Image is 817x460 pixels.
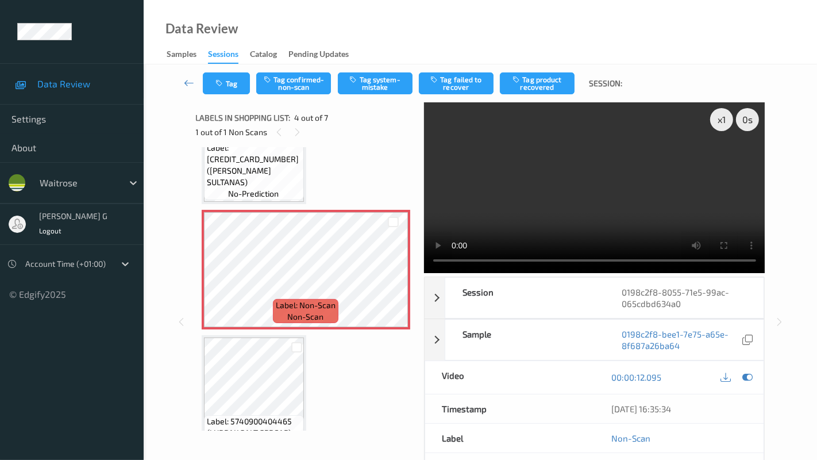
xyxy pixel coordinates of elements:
div: Data Review [165,23,238,34]
div: Session0198c2f8-8055-71e5-99ac-065cdbd634a0 [425,277,765,319]
span: Session: [589,78,622,89]
button: Tag system-mistake [338,72,413,94]
div: Samples [167,48,196,63]
div: Sample0198c2f8-bee1-7e75-a65e-8f687a26ba64 [425,319,765,361]
span: non-scan [288,311,324,323]
span: no-prediction [229,188,279,200]
a: Sessions [208,47,250,64]
button: Tag confirmed-non-scan [256,72,331,94]
span: Label: 5740900404465 (LURPAK SALT SPREAD) [207,416,301,439]
a: Non-Scan [611,432,650,444]
span: 4 out of 7 [295,112,329,124]
div: 0 s [736,108,759,131]
div: Pending Updates [288,48,349,63]
a: 0198c2f8-bee1-7e75-a65e-8f687a26ba64 [622,328,739,351]
div: Timestamp [425,394,595,423]
div: x 1 [710,108,733,131]
div: Session [445,278,604,318]
span: Label: Non-Scan [276,300,336,311]
button: Tag [203,72,250,94]
div: 1 out of 1 Non Scans [196,125,416,139]
div: [DATE] 16:35:34 [611,403,746,415]
div: Catalog [250,48,277,63]
a: Catalog [250,47,288,63]
div: 0198c2f8-8055-71e5-99ac-065cdbd634a0 [604,278,764,318]
div: Label [425,424,595,453]
div: Sessions [208,48,238,64]
span: Labels in shopping list: [196,112,291,124]
span: Label: [CREDIT_CARD_NUMBER] ([PERSON_NAME] SULTANAS) [207,142,301,188]
div: Sample [445,320,604,360]
a: 00:00:12.095 [611,371,661,383]
a: Samples [167,47,208,63]
div: Video [425,361,595,394]
button: Tag product recovered [500,72,575,94]
button: Tag failed to recover [419,72,494,94]
a: Pending Updates [288,47,360,63]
